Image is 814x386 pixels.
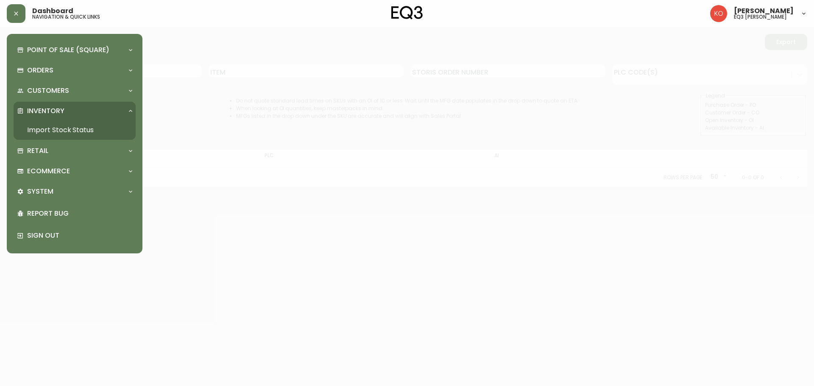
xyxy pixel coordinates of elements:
h5: navigation & quick links [32,14,100,19]
div: Report Bug [14,203,136,225]
div: Ecommerce [14,162,136,181]
div: System [14,182,136,201]
p: Point of Sale (Square) [27,45,109,55]
p: Ecommerce [27,167,70,176]
div: Point of Sale (Square) [14,41,136,59]
div: Customers [14,81,136,100]
p: Report Bug [27,209,132,218]
div: Retail [14,142,136,160]
p: Sign Out [27,231,132,240]
span: Dashboard [32,8,73,14]
img: logo [391,6,423,19]
p: Orders [27,66,53,75]
img: 9beb5e5239b23ed26e0d832b1b8f6f2a [710,5,727,22]
a: Import Stock Status [14,120,136,140]
div: Sign Out [14,225,136,247]
p: Inventory [27,106,64,116]
div: Orders [14,61,136,80]
span: [PERSON_NAME] [734,8,794,14]
p: System [27,187,53,196]
p: Retail [27,146,48,156]
h5: eq3 [PERSON_NAME] [734,14,787,19]
div: Inventory [14,102,136,120]
p: Customers [27,86,69,95]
